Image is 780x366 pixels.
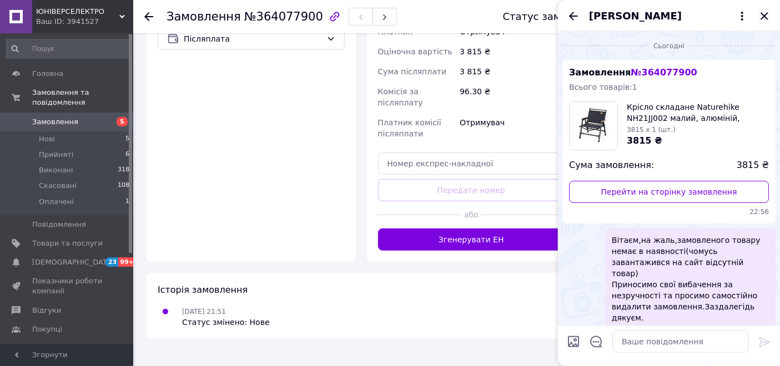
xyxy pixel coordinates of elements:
span: Сьогодні [649,42,689,51]
span: 23 [105,257,118,267]
div: 28.09.2025 [562,40,776,51]
span: Платник [378,27,413,36]
span: 22:56 28.09.2025 [569,207,769,217]
span: Показники роботи компанії [32,276,103,296]
div: 96.30 ₴ [457,82,567,113]
button: [PERSON_NAME] [589,9,749,23]
span: Оціночна вартість [378,47,452,56]
span: Нові [39,134,55,144]
img: 5722478188_w100_h100_krislo-skladane-naturehike.jpg [570,102,617,150]
span: Післяплата [184,33,322,45]
div: Отримувач [457,113,567,144]
span: [DATE] 21:51 [182,308,226,316]
span: 3815 ₴ [737,159,769,172]
button: Назад [567,9,580,23]
input: Пошук [6,39,130,59]
span: Прийняті [39,150,73,160]
span: 3815 ₴ [627,135,662,146]
span: 108 [118,181,129,191]
div: Статус замовлення [503,11,605,22]
span: Скасовані [39,181,77,191]
div: Ваш ID: 3941527 [36,17,133,27]
a: Перейти на сторінку замовлення [569,181,769,203]
button: Відкрити шаблони відповідей [589,334,603,349]
span: 3815 x 1 (шт.) [627,126,676,134]
span: ЮНІВЕРСЕЛЕКТРО [36,7,119,17]
span: Товари та послуги [32,238,103,248]
span: Головна [32,69,63,79]
span: Оплачені [39,197,74,207]
span: [PERSON_NAME] [589,9,682,23]
span: 6 [125,150,129,160]
div: Повернутися назад [144,11,153,22]
span: або [462,209,481,220]
span: Крісло складане Naturehike NH21JJ002 малий, алюміній, чорний [627,101,769,124]
span: Комісія за післяплату [378,87,423,107]
span: № 364077900 [631,67,697,78]
span: Виконані [39,165,73,175]
span: Всього товарів: 1 [569,83,637,91]
button: Закрити [758,9,771,23]
span: Сума замовлення: [569,159,654,172]
span: Замовлення [167,10,241,23]
span: Замовлення [32,117,78,127]
span: Історія замовлення [158,284,248,295]
span: [DEMOGRAPHIC_DATA] [32,257,114,267]
span: Каталог ProSale [32,343,92,353]
span: Відгуки [32,306,61,316]
span: 5 [117,117,128,126]
span: Замовлення та повідомлення [32,88,133,108]
span: 99+ [118,257,137,267]
span: Повідомлення [32,220,86,230]
span: Вітаєм,на жаль,замовленого товару немає в наявності(чомусь завантажився на сайт відсутній товар) ... [612,235,769,323]
div: 3 815 ₴ [457,42,567,62]
div: Статус змінено: Нове [182,317,270,328]
input: Номер експрес-накладної [378,152,565,175]
span: Платник комісії післяплати [378,118,441,138]
button: Згенерувати ЕН [378,228,565,251]
span: 5 [125,134,129,144]
span: 318 [118,165,129,175]
span: Сума післяплати [378,67,447,76]
span: Замовлення [569,67,697,78]
span: №364077900 [244,10,323,23]
div: 3 815 ₴ [457,62,567,82]
span: Покупці [32,324,62,334]
span: 1 [125,197,129,207]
